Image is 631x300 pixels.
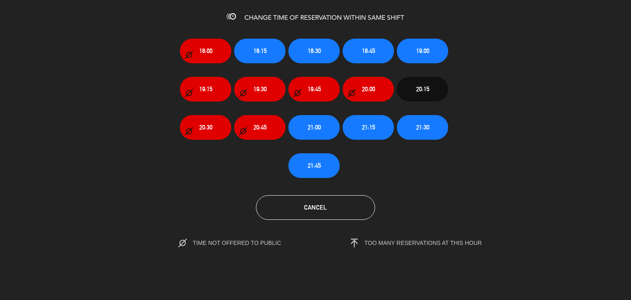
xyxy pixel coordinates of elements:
[362,84,375,94] span: 20:00
[199,84,212,94] span: 19:15
[416,46,429,55] span: 19:00
[362,122,375,132] span: 21:15
[199,46,212,55] span: 18:00
[180,77,231,102] button: 19:15
[343,115,394,140] button: 21:15
[416,84,429,94] span: 20:15
[397,77,448,102] button: 20:15
[288,153,340,178] button: 21:45
[304,204,327,211] span: Cancel
[397,39,448,63] button: 19:00
[288,115,340,140] button: 21:00
[244,15,404,21] span: CHANGE TIME OF RESERVATION WITHIN SAME SHIFT
[193,240,298,246] span: TIME NOT OFFERED TO PUBLIC
[234,115,286,140] button: 20:45
[416,122,429,132] span: 21:30
[253,46,267,55] span: 18:15
[234,39,286,63] button: 18:15
[199,122,212,132] span: 20:30
[256,195,375,220] button: Cancel
[397,115,448,140] button: 21:30
[180,39,231,63] button: 18:00
[253,122,267,132] span: 20:45
[308,122,321,132] span: 21:00
[308,161,321,170] span: 21:45
[234,77,286,102] button: 19:30
[343,77,394,102] button: 20:00
[288,39,340,63] button: 18:30
[362,46,375,55] span: 18:45
[308,84,321,94] span: 19:45
[308,46,321,55] span: 18:30
[253,84,267,94] span: 19:30
[180,115,231,140] button: 20:30
[364,240,482,246] span: TOO MANY RESERVATIONS AT THIS HOUR
[343,39,394,63] button: 18:45
[288,77,340,102] button: 19:45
